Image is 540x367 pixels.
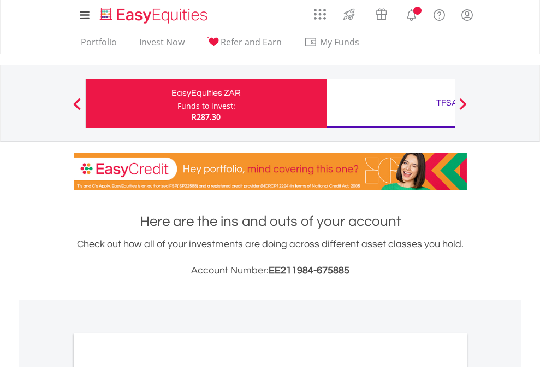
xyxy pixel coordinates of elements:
span: EE211984-675885 [269,265,349,276]
button: Previous [66,103,88,114]
img: thrive-v2.svg [340,5,358,23]
span: Refer and Earn [221,36,282,48]
img: EasyCredit Promotion Banner [74,153,467,190]
h1: Here are the ins and outs of your account [74,212,467,231]
button: Next [452,103,474,114]
img: grid-menu-icon.svg [314,8,326,20]
div: Check out how all of your investments are doing across different asset classes you hold. [74,237,467,278]
span: My Funds [304,35,376,49]
div: EasyEquities ZAR [92,85,320,101]
a: FAQ's and Support [425,3,453,25]
h3: Account Number: [74,263,467,278]
a: Invest Now [135,37,189,54]
a: Vouchers [365,3,397,23]
a: Home page [96,3,212,25]
a: Portfolio [76,37,121,54]
span: R287.30 [192,112,221,122]
img: EasyEquities_Logo.png [98,7,212,25]
div: Funds to invest: [177,101,235,112]
img: vouchers-v2.svg [372,5,390,23]
a: My Profile [453,3,481,27]
a: AppsGrid [307,3,333,20]
a: Refer and Earn [203,37,286,54]
a: Notifications [397,3,425,25]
